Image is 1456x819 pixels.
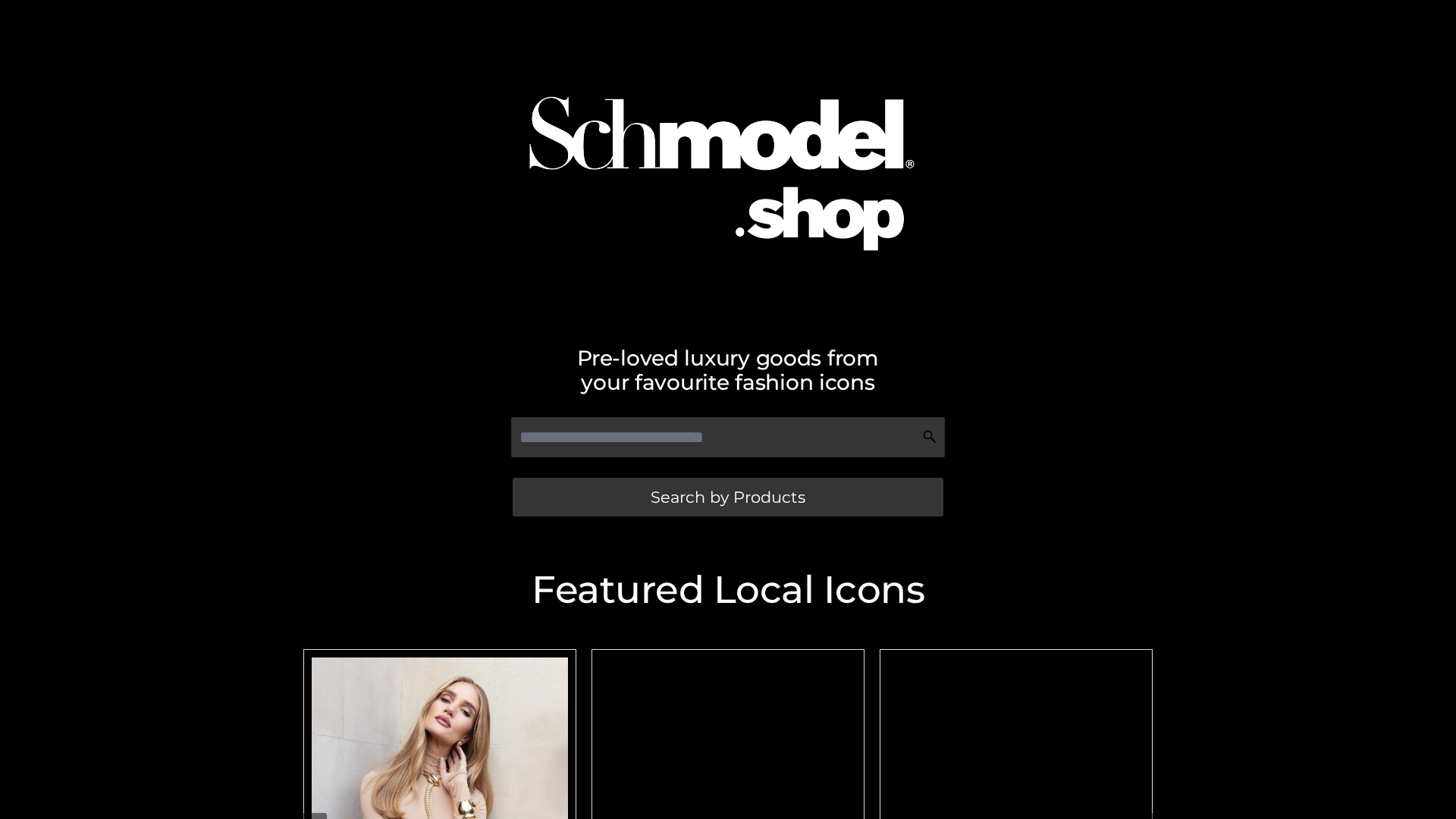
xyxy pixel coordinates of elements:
a: Search by Products [513,478,943,516]
h2: Featured Local Icons​ [296,571,1160,609]
img: Search Icon [922,429,937,444]
span: Search by Products [651,489,805,505]
h2: Pre-loved luxury goods from your favourite fashion icons [296,346,1160,394]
